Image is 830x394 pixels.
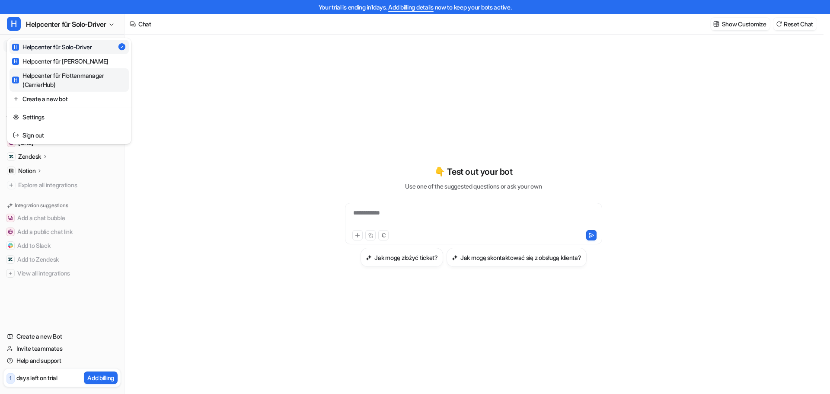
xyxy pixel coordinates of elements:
span: Helpcenter für Solo-Driver [26,18,106,30]
div: HHelpcenter für Solo-Driver [7,38,131,144]
a: Settings [10,110,129,124]
div: Helpcenter für Flottenmanager (CarrierHub) [12,71,126,89]
a: Create a new bot [10,92,129,106]
a: Sign out [10,128,129,142]
div: Helpcenter für [PERSON_NAME] [12,57,109,66]
div: Helpcenter für Solo-Driver [12,42,92,51]
span: H [12,58,19,65]
img: reset [13,94,19,103]
img: reset [13,131,19,140]
span: H [12,44,19,51]
span: H [7,17,21,31]
img: reset [13,112,19,122]
span: H [12,77,19,83]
